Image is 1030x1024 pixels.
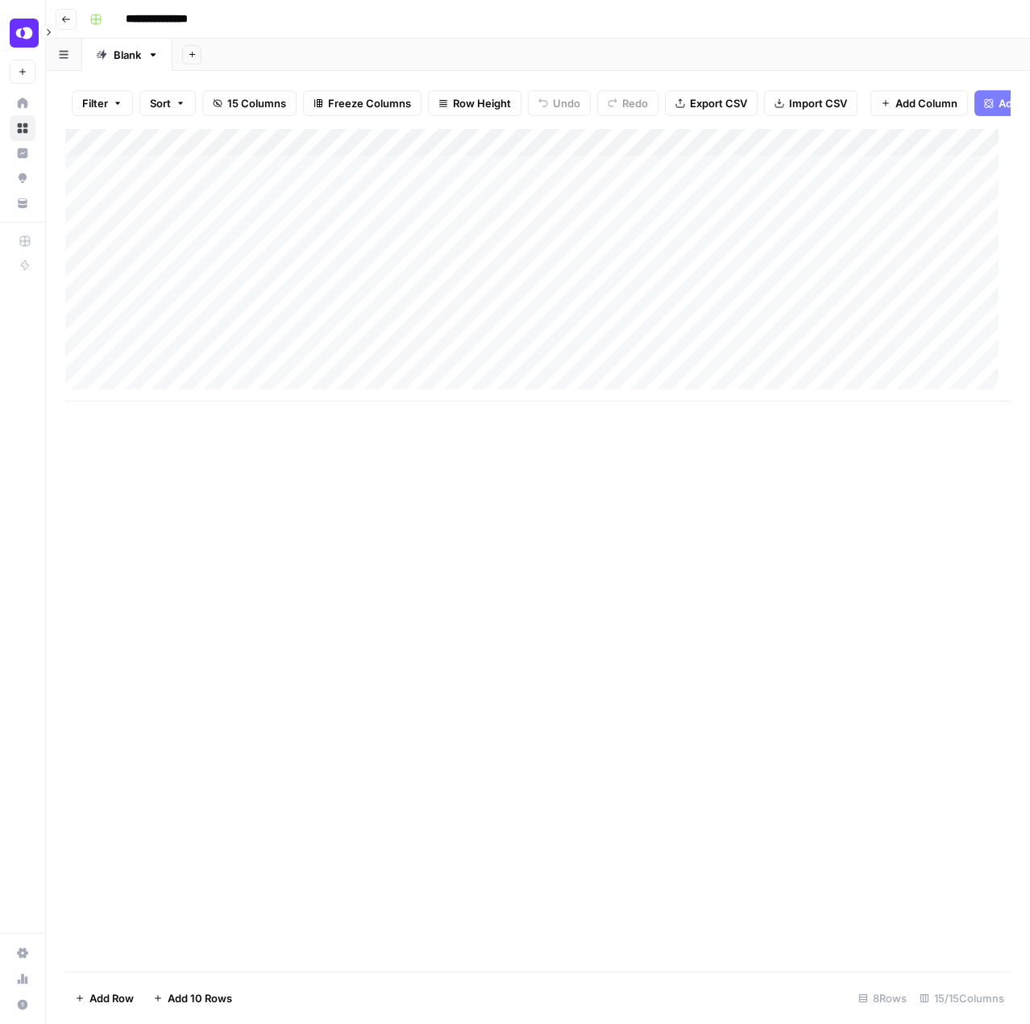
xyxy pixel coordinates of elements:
[622,95,648,111] span: Redo
[870,90,968,116] button: Add Column
[227,95,286,111] span: 15 Columns
[428,90,521,116] button: Row Height
[303,90,422,116] button: Freeze Columns
[10,165,35,191] a: Opportunities
[852,985,913,1011] div: 8 Rows
[553,95,580,111] span: Undo
[89,990,134,1006] span: Add Row
[168,990,232,1006] span: Add 10 Rows
[114,47,141,63] div: Blank
[913,985,1011,1011] div: 15/15 Columns
[82,39,172,71] a: Blank
[150,95,171,111] span: Sort
[690,95,747,111] span: Export CSV
[10,19,39,48] img: OpenPhone Logo
[328,95,411,111] span: Freeze Columns
[82,95,108,111] span: Filter
[10,13,35,53] button: Workspace: OpenPhone
[453,95,511,111] span: Row Height
[764,90,858,116] button: Import CSV
[597,90,658,116] button: Redo
[665,90,758,116] button: Export CSV
[10,992,35,1018] button: Help + Support
[10,966,35,992] a: Usage
[895,95,957,111] span: Add Column
[202,90,297,116] button: 15 Columns
[10,140,35,166] a: Insights
[139,90,196,116] button: Sort
[528,90,591,116] button: Undo
[143,985,242,1011] button: Add 10 Rows
[789,95,847,111] span: Import CSV
[10,190,35,216] a: Your Data
[10,940,35,966] a: Settings
[65,985,143,1011] button: Add Row
[72,90,133,116] button: Filter
[10,115,35,141] a: Browse
[10,90,35,116] a: Home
